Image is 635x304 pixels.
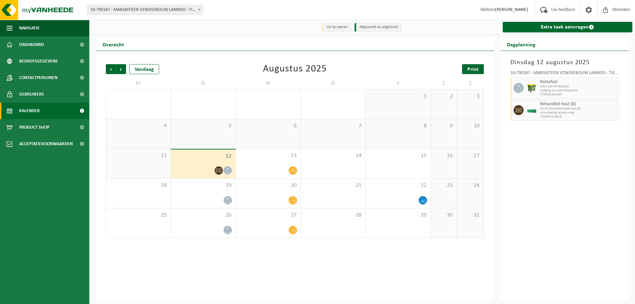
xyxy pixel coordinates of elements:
span: 5 [174,122,233,130]
span: Contactpersonen [19,69,58,86]
td: V [366,77,431,89]
h2: Dagplanning [500,38,542,51]
span: 10 [460,122,480,130]
span: 28 [304,212,362,219]
span: Lediging op vaste frequentie [540,89,617,93]
span: HK-XC-20-G behandeld hout (B) [540,107,617,111]
a: Print [462,64,484,74]
span: Product Shop [19,119,49,136]
span: 30 [434,212,454,219]
div: 10-790167 - MARIASTEEN VZW/GEBOUW LANNOO - TIELT [510,71,619,77]
span: 19 [174,182,233,189]
h3: Dinsdag 12 augustus 2025 [510,58,619,67]
td: Z [431,77,457,89]
span: 13 [239,152,297,159]
img: WB-1100-HPE-GN-50 [527,83,537,93]
span: Vorige [106,64,116,74]
span: 8 [369,122,427,130]
td: M [106,77,171,89]
span: 15 [369,152,427,159]
span: Behandeld hout (B) [540,102,617,107]
td: D [171,77,236,89]
span: 4 [109,122,167,130]
span: Acceptatievoorwaarden [19,136,73,152]
td: W [236,77,301,89]
span: T250001502485 [540,93,617,97]
span: 22 [369,182,427,189]
span: T250002119028 [540,115,617,119]
span: 9 [434,122,454,130]
span: 10-790167 - MARIASTEEN VZW/GEBOUW LANNOO - TIELT [87,5,203,15]
span: Kalender [19,103,40,119]
a: Extra taak aanvragen [503,22,633,32]
div: Vandaag [129,64,159,74]
span: 18 [109,182,167,189]
span: 25 [109,212,167,219]
span: 1 [369,93,427,100]
span: 24 [460,182,480,189]
span: 23 [434,182,454,189]
li: Afgewerkt en afgemeld [355,23,402,32]
span: Dashboard [19,36,44,53]
span: 14 [304,152,362,159]
h2: Overzicht [96,38,131,51]
div: Augustus 2025 [263,64,327,74]
span: 20 [239,182,297,189]
span: Bedrijfsgegevens [19,53,58,69]
span: 29 [369,212,427,219]
span: Navigatie [19,20,40,36]
li: Uit te voeren [321,23,351,32]
img: HK-XC-20-GN-00 [527,108,537,113]
td: Z [457,77,484,89]
span: 17 [460,152,480,159]
span: 26 [174,212,233,219]
td: D [301,77,366,89]
span: 11 [109,152,167,159]
span: 10-790167 - MARIASTEEN VZW/GEBOUW LANNOO - TIELT [88,5,203,15]
span: Omwisseling op aanvraag [540,111,617,115]
span: 21 [304,182,362,189]
span: 16 [434,152,454,159]
span: 31 [460,212,480,219]
strong: [PERSON_NAME] [495,7,528,12]
span: Gebruikers [19,86,44,103]
span: 2 [434,93,454,100]
span: 3 [460,93,480,100]
span: Print [467,67,479,72]
span: Volgende [116,64,126,74]
span: 27 [239,212,297,219]
span: 7 [304,122,362,130]
span: Restafval [540,79,617,85]
span: 12 [174,153,233,160]
span: 6 [239,122,297,130]
span: WB-1100-HP restafval [540,85,617,89]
